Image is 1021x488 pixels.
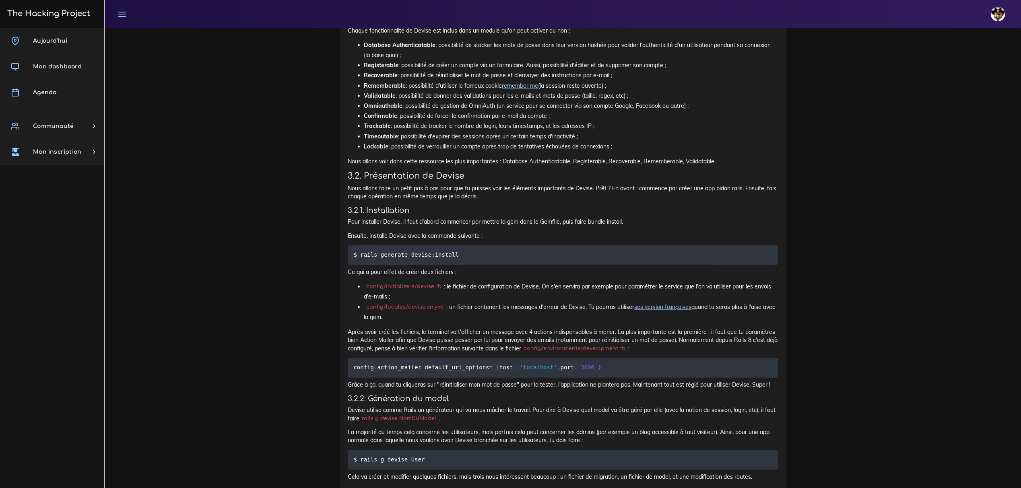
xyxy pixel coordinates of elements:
[364,91,778,101] li: : possibilité de donner des validations pour les e-mails et mots de passe (taille, regex, etc) ;
[364,142,778,152] li: : possibilité de verrouiller un compte après trop de tentatives échouées de connexions ;
[364,60,778,70] li: : possibilité de créer un compte via un formulaire. Aussi, possibilité d'éditer et de supprimer s...
[513,364,516,371] span: :
[33,38,67,44] span: Aujourd'hui
[348,381,778,389] p: Grâce à ça, quand tu cliqueras sur "réinitialiser mon mot de passe" pour la tester, l'application...
[348,328,778,352] p: Après avoir créé les fichiers, le terminal va t'afficher un message avec 4 actions indispensables...
[5,9,90,18] h3: The Hacking Project
[364,72,398,79] strong: Recoverable
[348,394,778,403] h4: 3.2.2. Génération du model
[374,364,377,371] span: .
[364,70,778,80] li: : possibilité de réinitialiser le mot de passe et d'envoyer des instructions par e-mail ;
[557,364,560,371] span: ,
[354,251,461,259] code: $ rails generate devise:install
[364,101,778,111] li: : possibilité de gestion de OmniAuth (un service pour se connecter via son compte Google, Faceboo...
[354,363,604,372] code: config action_mailer default_url_options host port
[364,40,778,60] li: : possibilité de stocker les mots de passe dans leur version hashée pour valider l'authenticité d...
[364,82,406,89] strong: Rememberable
[348,232,778,240] p: Ensuite, installe Devise avec la commande suivante :
[635,303,692,311] a: ses version françaises
[348,171,778,181] h3: 3.2. Présentation de Devise
[348,473,778,481] p: Cela va créer et modifier quelques fichiers, mais trois nous intéressent beaucoup : un fichier de...
[364,62,399,69] strong: Registerable
[520,364,557,371] span: 'localhost'
[33,64,82,70] span: Mon dashboard
[33,149,81,155] span: Mon inscription
[364,282,778,302] li: : le fichier de configuration de Devise. On s'en servira par exemple pour paramétrer le service q...
[364,112,398,119] strong: Confirmable
[348,157,778,165] p: Nous allons voir dans cette ressource les plus importantes : Database Authenticatable, Registerab...
[364,121,778,131] li: : possibilité de tracker le nombre de login, leurs timestamps, et les adresses IP ;
[354,455,427,464] code: $ rails g devise User
[502,82,538,89] a: remember me
[991,7,1005,21] img: avatar
[33,89,56,95] span: Agenda
[364,303,446,311] code: config/locales/devise.en.yml
[348,27,778,35] p: Chaque fonctionnalité de Devise est inclus dans un module qu'on peut activer ou non :
[489,364,493,371] span: =
[598,364,601,371] span: }
[364,122,391,130] strong: Trackable
[364,41,436,49] strong: Database Authenticatable
[364,102,403,109] strong: Omniauthable
[364,143,389,150] strong: Lockable
[496,364,499,371] span: {
[348,218,778,226] p: Pour installer Devise, il faut d'abord commencer par mettre la gem dans le Gemfile, puis faire bu...
[364,132,778,142] li: : possibilité d'expirer des sessions après un certain temps d'inactivité ;
[364,283,444,291] code: config/initializers/devise.rb
[421,364,425,371] span: .
[364,133,398,140] strong: Timeoutable
[348,184,778,201] p: Nous allons faire un petit pas à pas pour que tu puisses voir les éléments importants de Devise. ...
[364,81,778,91] li: : possibilité d'utiliser le fameux cookie (la session reste ouverte) ;
[348,428,778,445] p: La majorité du temps cela concerne les utilisateurs, mais parfois cela peut concerner les admins ...
[364,302,778,322] li: : un fichier contenant les messages d'erreur de Devise. Tu pourras utiliser quand tu seras plus à...
[581,364,594,371] span: 3000
[522,345,628,353] code: config/environments/development.rb
[360,415,439,423] code: rails g devise NomDuModel
[364,111,778,121] li: : possibilité de forcer la confirmation par e-mail du compte ;
[348,406,778,422] p: Devise utilise comme Rails un générateur qui va nous mâcher le travail. Pour dire à Devise quel m...
[348,268,778,276] p: Ce qui a pour effet de créer deux fichiers :
[348,206,778,215] h4: 3.2.1. Installation
[574,364,577,371] span: :
[33,123,74,129] span: Communauté
[364,92,396,99] strong: Validatable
